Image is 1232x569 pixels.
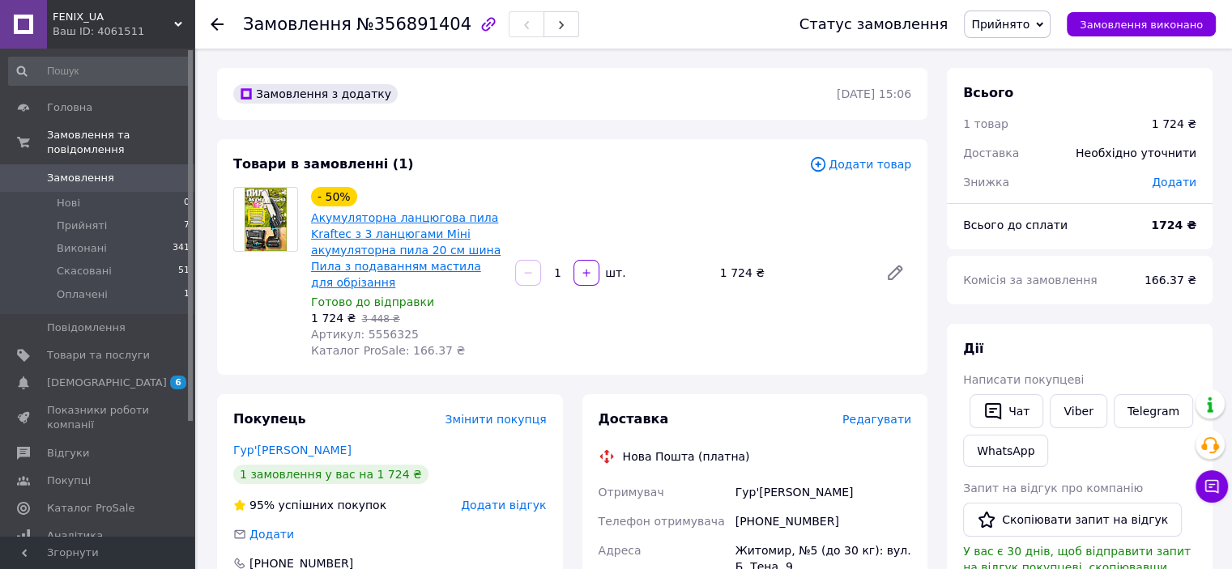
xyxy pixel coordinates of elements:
[1152,116,1196,132] div: 1 724 ₴
[233,465,428,484] div: 1 замовлення у вас на 1 724 ₴
[57,264,112,278] span: Скасовані
[732,478,914,507] div: Гур'[PERSON_NAME]
[1196,470,1228,503] button: Чат з покупцем
[47,376,167,390] span: [DEMOGRAPHIC_DATA]
[619,448,754,465] div: Нова Пошта (платна)
[799,16,949,32] div: Статус замовлення
[311,295,434,308] span: Готово до відправки
[1114,394,1193,428] a: Telegram
[173,241,190,256] span: 341
[57,287,108,302] span: Оплачені
[1145,274,1196,287] span: 166.37 ₴
[233,84,398,104] div: Замовлення з додатку
[53,10,174,24] span: FENIX_UA
[1066,135,1206,171] div: Необхідно уточнити
[879,257,911,289] a: Редагувати
[963,435,1048,467] a: WhatsApp
[47,171,114,185] span: Замовлення
[963,219,1068,231] span: Всього до сплати
[599,515,725,528] span: Телефон отримувача
[233,156,414,172] span: Товари в замовленні (1)
[47,348,150,363] span: Товари та послуги
[243,15,352,34] span: Замовлення
[963,482,1143,495] span: Запит на відгук про компанію
[47,501,134,516] span: Каталог ProSale
[445,413,547,426] span: Змінити покупця
[47,403,150,432] span: Показники роботи компанії
[245,188,287,251] img: Акумуляторна ланцюгова пила Kraftec з 3 ланцюгами Міні акумуляторна пила 20 см шина Пила з подава...
[178,264,190,278] span: 51
[233,411,306,427] span: Покупець
[184,196,190,210] span: 0
[184,219,190,233] span: 7
[311,187,357,206] div: - 50%
[57,196,80,210] span: Нові
[963,117,1008,130] span: 1 товар
[233,497,386,513] div: успішних покупок
[356,15,471,34] span: №356891404
[1151,219,1196,231] b: 1724 ₴
[311,211,501,289] a: Акумуляторна ланцюгова пила Kraftec з 3 ланцюгами Міні акумуляторна пила 20 см шина Пила з подава...
[1080,19,1203,31] span: Замовлення виконано
[8,57,191,86] input: Пошук
[599,486,664,499] span: Отримувач
[599,544,642,557] span: Адреса
[599,411,669,427] span: Доставка
[249,499,275,512] span: 95%
[963,146,1019,159] span: Доставка
[1152,176,1196,189] span: Додати
[970,394,1043,428] button: Чат
[311,344,465,357] span: Каталог ProSale: 166.37 ₴
[361,313,399,325] span: 3 448 ₴
[47,128,194,157] span: Замовлення та повідомлення
[963,274,1098,287] span: Комісія за замовлення
[1050,394,1106,428] a: Viber
[963,503,1182,537] button: Скопіювати запит на відгук
[47,100,92,115] span: Головна
[732,507,914,536] div: [PHONE_NUMBER]
[714,261,872,284] div: 1 724 ₴
[601,265,627,281] div: шт.
[963,341,983,356] span: Дії
[837,87,911,100] time: [DATE] 15:06
[184,287,190,302] span: 1
[311,328,419,341] span: Артикул: 5556325
[211,16,224,32] div: Повернутися назад
[311,312,356,325] span: 1 724 ₴
[170,376,186,389] span: 6
[461,499,546,512] span: Додати відгук
[233,444,352,456] a: Гур'[PERSON_NAME]
[842,413,911,426] span: Редагувати
[963,176,1009,189] span: Знижка
[57,219,107,233] span: Прийняті
[963,85,1013,100] span: Всього
[963,373,1084,386] span: Написати покупцеві
[47,446,89,461] span: Відгуки
[971,18,1030,31] span: Прийнято
[53,24,194,39] div: Ваш ID: 4061511
[1067,12,1216,36] button: Замовлення виконано
[47,473,91,488] span: Покупці
[47,321,126,335] span: Повідомлення
[57,241,107,256] span: Виконані
[47,529,103,543] span: Аналітика
[809,155,911,173] span: Додати товар
[249,528,294,541] span: Додати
